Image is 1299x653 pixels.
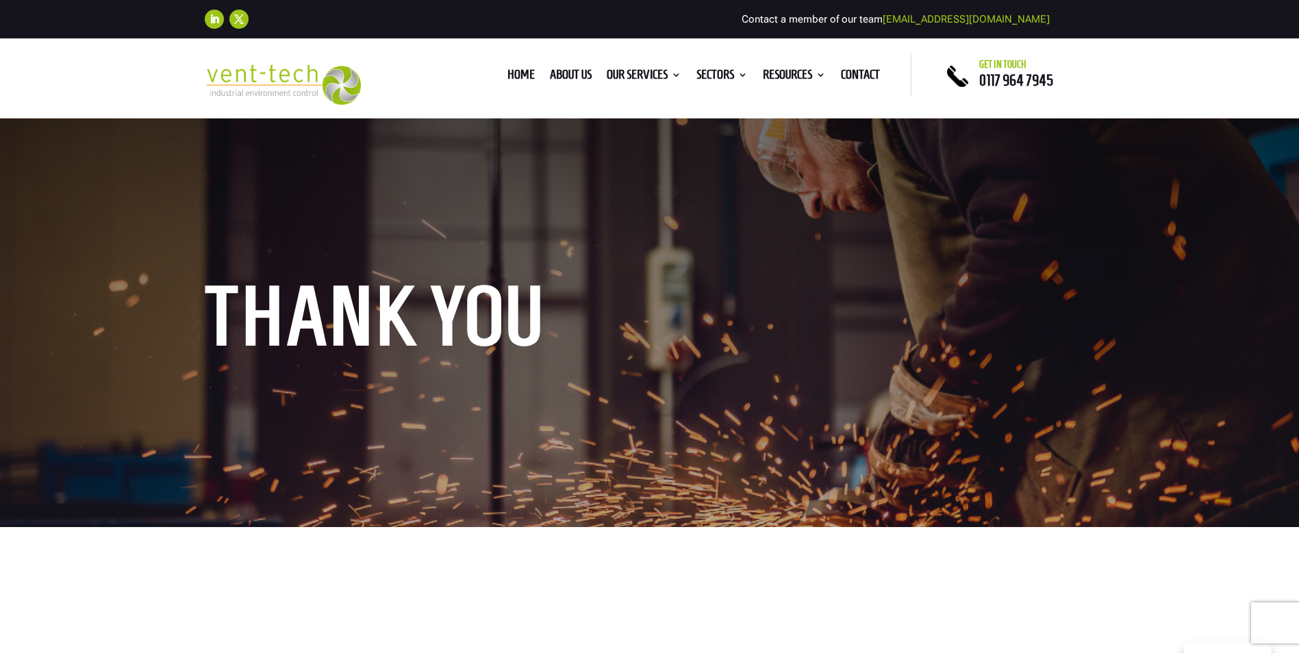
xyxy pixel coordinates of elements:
[205,64,362,105] img: 2023-09-27T08_35_16.549ZVENT-TECH---Clear-background
[607,70,681,85] a: Our Services
[841,70,880,85] a: Contact
[229,10,249,29] a: Follow on X
[205,10,224,29] a: Follow on LinkedIn
[979,59,1026,70] span: Get in touch
[979,72,1053,88] a: 0117 964 7945
[507,70,535,85] a: Home
[550,70,592,85] a: About us
[763,70,826,85] a: Resources
[742,13,1050,25] span: Contact a member of our team
[883,13,1050,25] a: [EMAIL_ADDRESS][DOMAIN_NAME]
[696,70,748,85] a: Sectors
